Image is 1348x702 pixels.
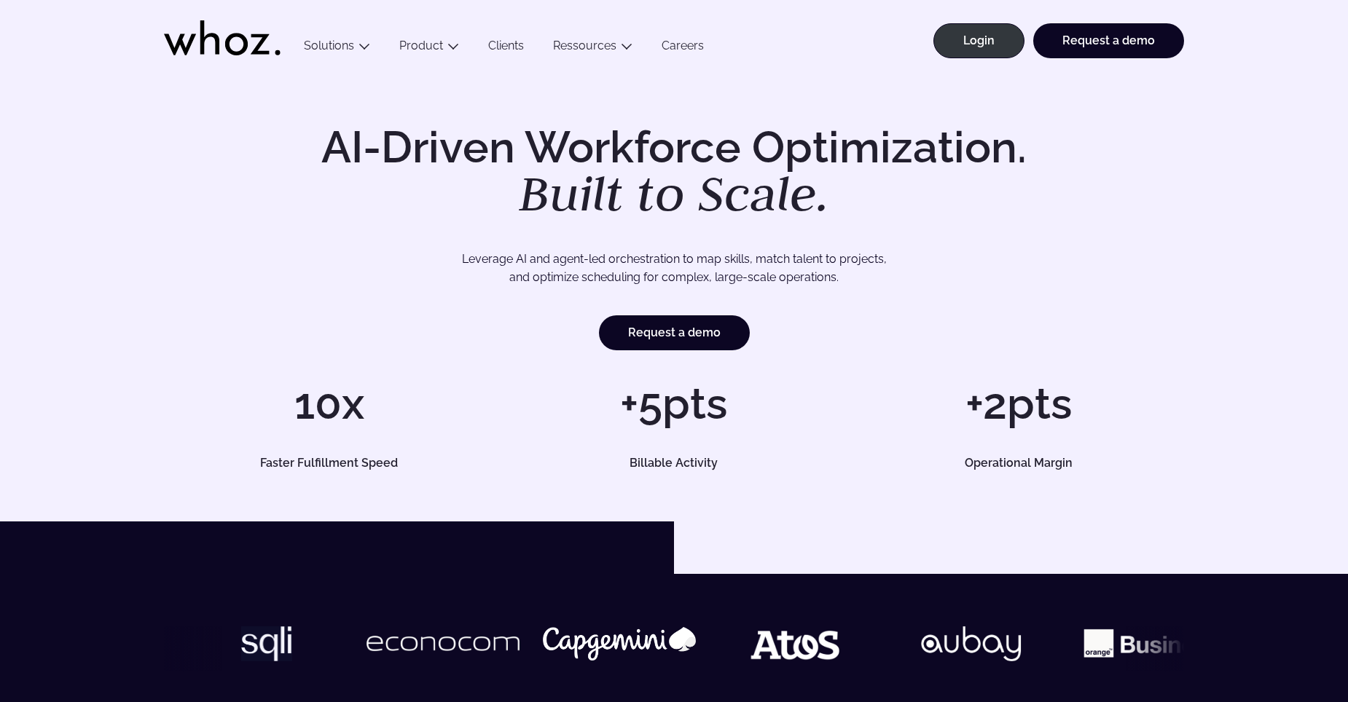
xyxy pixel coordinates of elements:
h1: +5pts [509,382,839,425]
a: Request a demo [599,315,750,350]
h1: AI-Driven Workforce Optimization. [301,125,1047,218]
h5: Billable Activity [525,457,823,469]
a: Careers [647,39,718,58]
a: Request a demo [1033,23,1184,58]
button: Ressources [538,39,647,58]
a: Ressources [553,39,616,52]
button: Product [385,39,474,58]
em: Built to Scale. [519,161,829,225]
p: Leverage AI and agent-led orchestration to map skills, match talent to projects, and optimize sch... [215,250,1133,287]
a: Clients [474,39,538,58]
h1: +2pts [854,382,1184,425]
h5: Faster Fulfillment Speed [181,457,478,469]
h5: Operational Margin [870,457,1167,469]
a: Login [933,23,1024,58]
button: Solutions [289,39,385,58]
iframe: Chatbot [1252,606,1328,682]
a: Product [399,39,443,52]
h1: 10x [164,382,494,425]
